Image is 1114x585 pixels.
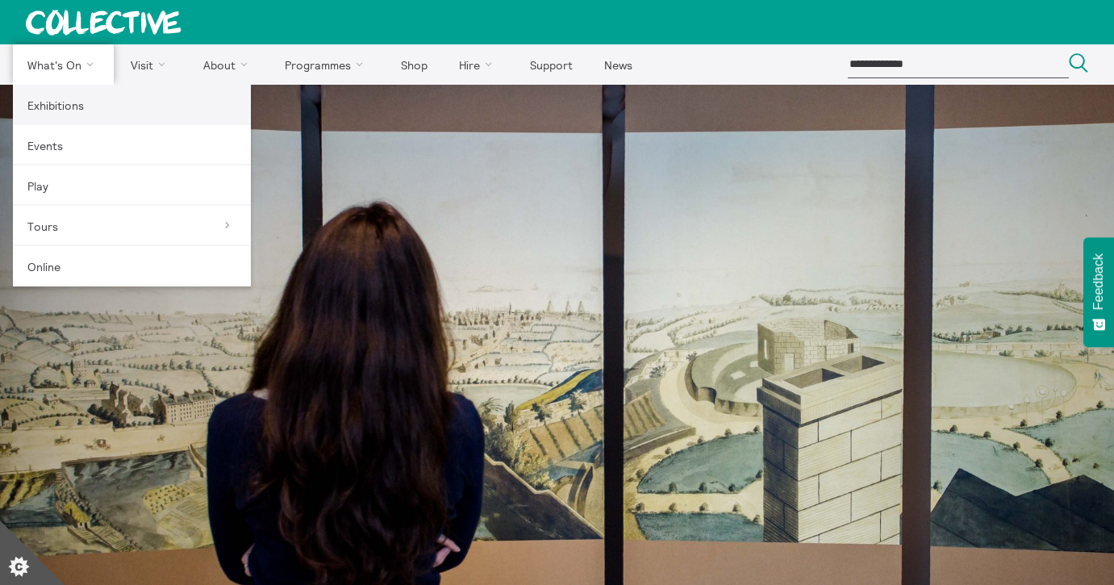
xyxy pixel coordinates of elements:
button: Feedback - Show survey [1083,237,1114,347]
a: Play [13,165,251,206]
a: Online [13,246,251,286]
a: Hire [445,44,513,85]
a: Shop [386,44,441,85]
span: Feedback [1091,253,1106,310]
a: Programmes [271,44,384,85]
a: News [590,44,646,85]
a: Events [13,125,251,165]
a: Visit [117,44,186,85]
a: What's On [13,44,114,85]
a: Tours [13,206,251,246]
a: Exhibitions [13,85,251,125]
a: Support [515,44,586,85]
a: About [189,44,268,85]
